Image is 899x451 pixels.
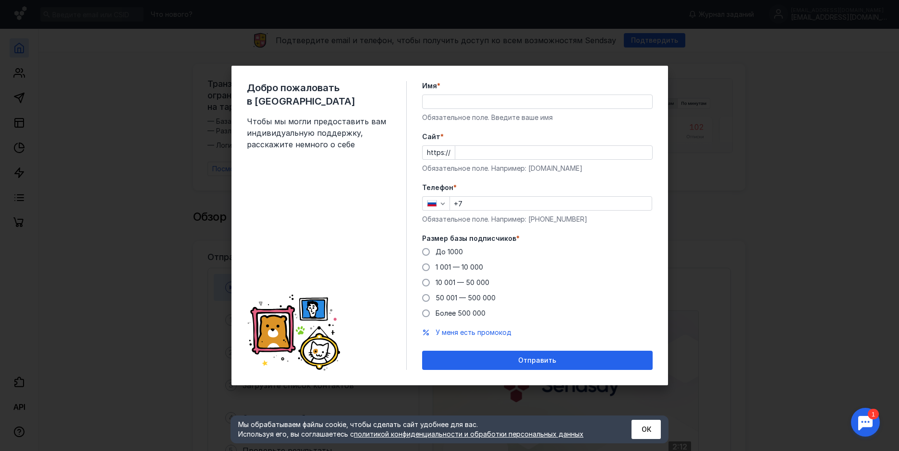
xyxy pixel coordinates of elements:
span: У меня есть промокод [436,328,511,336]
span: Имя [422,81,437,91]
button: У меня есть промокод [436,328,511,337]
span: До 1000 [436,248,463,256]
span: Cайт [422,132,440,142]
button: Отправить [422,351,653,370]
span: 10 001 — 50 000 [436,278,489,286]
span: Размер базы подписчиков [422,234,516,243]
span: Чтобы мы могли предоставить вам индивидуальную поддержку, расскажите немного о себе [247,116,391,150]
div: Мы обрабатываем файлы cookie, чтобы сделать сайт удобнее для вас. Используя его, вы соглашаетесь c [238,420,608,439]
div: Обязательное поле. Введите ваше имя [422,113,653,122]
span: 50 001 — 500 000 [436,294,496,302]
span: Отправить [518,356,556,365]
span: Более 500 000 [436,309,486,317]
div: Обязательное поле. Например: [PHONE_NUMBER] [422,214,653,224]
div: Обязательное поле. Например: [DOMAIN_NAME] [422,164,653,173]
a: политикой конфиденциальности и обработки персональных данных [354,430,583,438]
span: 1 001 — 10 000 [436,263,483,271]
span: Добро пожаловать в [GEOGRAPHIC_DATA] [247,81,391,108]
button: ОК [632,420,661,439]
div: 1 [22,6,33,16]
span: Телефон [422,183,453,192]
